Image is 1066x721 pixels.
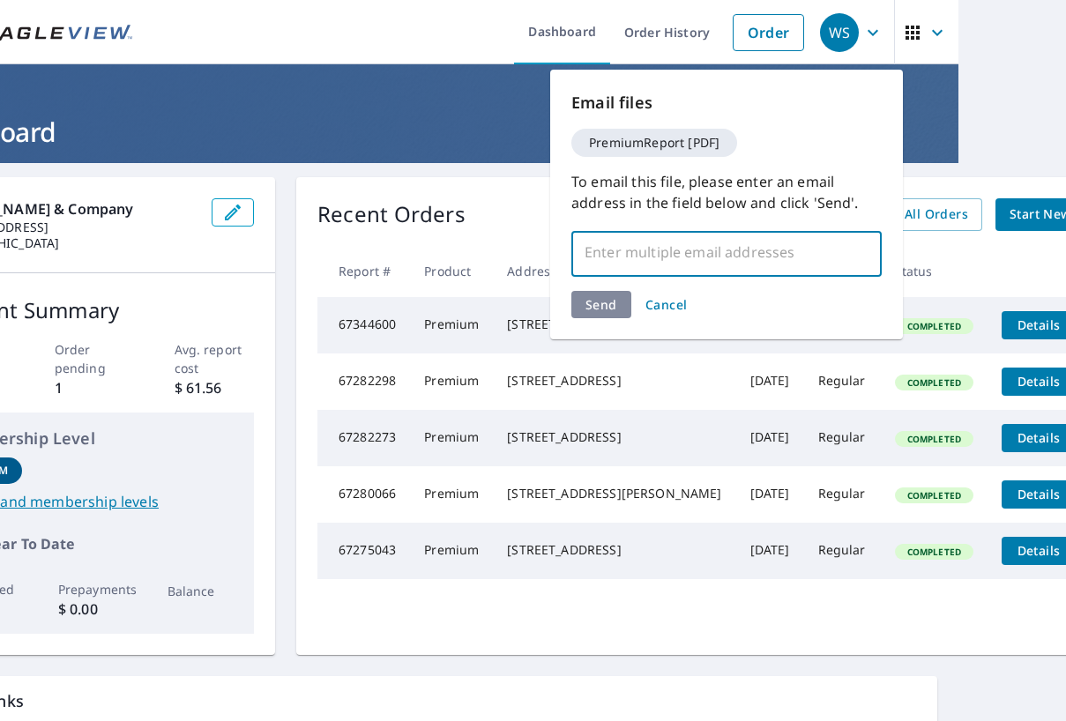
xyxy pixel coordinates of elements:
p: 1 [55,377,135,398]
p: $ 61.56 [175,377,255,398]
span: Details [1012,373,1065,390]
td: Premium [410,297,493,353]
td: 67280066 [317,466,410,523]
td: Premium [410,466,493,523]
td: 67282298 [317,353,410,410]
td: [DATE] [736,523,804,579]
button: Cancel [638,291,695,318]
td: [DATE] [736,353,804,410]
td: Premium [410,410,493,466]
div: [STREET_ADDRESS] [507,541,721,559]
p: Balance [168,582,241,600]
div: [STREET_ADDRESS] [507,428,721,446]
span: Completed [897,433,972,445]
span: Details [1012,429,1065,446]
th: Status [881,245,988,297]
p: $ 0.00 [58,598,131,620]
td: 67275043 [317,523,410,579]
span: Details [1012,486,1065,502]
td: Premium [410,353,493,410]
div: [STREET_ADDRESS] [507,316,721,333]
p: Recent Orders [317,198,466,231]
th: Product [410,245,493,297]
td: 67282273 [317,410,410,466]
span: PremiumReport [PDF] [578,137,730,149]
a: View All Orders [857,198,982,231]
td: [DATE] [736,410,804,466]
td: [DATE] [736,466,804,523]
span: Completed [897,320,972,332]
input: Enter multiple email addresses [579,235,847,269]
span: Cancel [645,296,688,313]
span: Details [1012,316,1065,333]
span: Completed [897,546,972,558]
td: Regular [804,410,881,466]
span: Details [1012,542,1065,559]
p: Prepayments [58,580,131,598]
span: View All Orders [871,204,968,226]
div: WS [820,13,859,52]
p: Order pending [55,340,135,377]
th: Report # [317,245,410,297]
a: Order [733,14,804,51]
p: Avg. report cost [175,340,255,377]
div: [STREET_ADDRESS][PERSON_NAME] [507,485,721,502]
th: Address [493,245,735,297]
p: To email this file, please enter an email address in the field below and click 'Send'. [571,171,882,213]
td: 67344600 [317,297,410,353]
span: Completed [897,489,972,502]
td: Regular [804,353,881,410]
td: Regular [804,523,881,579]
span: Completed [897,376,972,389]
td: Premium [410,523,493,579]
div: [STREET_ADDRESS] [507,372,721,390]
p: Email files [571,91,882,115]
td: Regular [804,466,881,523]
